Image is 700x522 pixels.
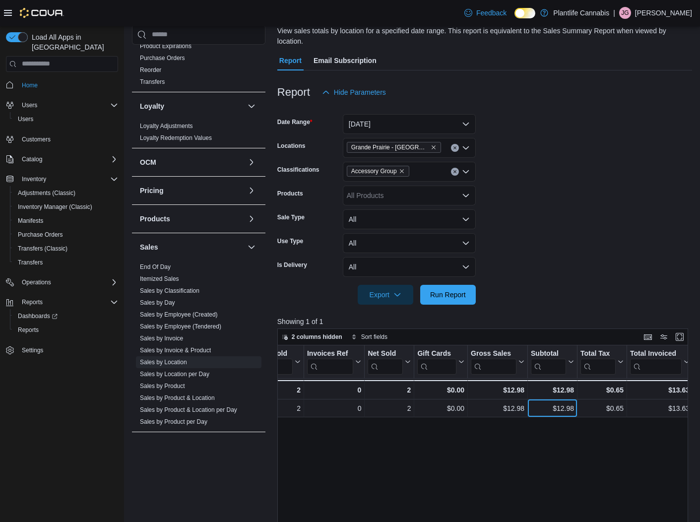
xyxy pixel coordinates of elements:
span: End Of Day [140,263,171,271]
span: Transfers [18,259,43,266]
span: Transfers [14,257,118,268]
span: Adjustments (Classic) [18,189,75,197]
span: Hide Parameters [334,87,386,97]
button: Hide Parameters [318,82,390,102]
button: Pricing [246,185,257,196]
span: Sales by Employee (Tendered) [140,323,221,330]
span: Users [14,113,118,125]
span: Catalog [22,155,42,163]
span: Inventory [22,175,46,183]
button: Sort fields [347,331,391,343]
span: Purchase Orders [140,54,185,62]
p: Showing 1 of 1 [277,317,692,326]
a: Sales by Invoice & Product [140,347,211,354]
a: End Of Day [140,263,171,270]
a: Transfers (Classic) [14,243,71,255]
a: Loyalty Adjustments [140,123,193,130]
button: Users [2,98,122,112]
button: OCM [140,157,244,167]
div: Subtotal [531,349,566,374]
a: Inventory Manager (Classic) [14,201,96,213]
button: Operations [18,276,55,288]
button: Sales [140,242,244,252]
div: Julia Gregoire [619,7,631,19]
button: Catalog [2,152,122,166]
button: Enter fullscreen [674,331,686,343]
a: Sales by Classification [140,287,199,294]
span: Reports [14,324,118,336]
span: Itemized Sales [140,275,179,283]
button: All [343,209,476,229]
div: 2 [242,384,300,396]
div: 2 [368,402,411,414]
span: Manifests [14,215,118,227]
span: 2 columns hidden [292,333,342,341]
button: 2 columns hidden [278,331,346,343]
button: Users [18,99,41,111]
button: Reports [18,296,47,308]
div: Sales [132,261,265,432]
a: Transfers [140,78,165,85]
a: Loyalty Redemption Values [140,134,212,141]
div: 0 [307,384,361,396]
img: Cova [20,8,64,18]
button: Subtotal [531,349,574,374]
span: Report [279,51,302,70]
a: Dashboards [10,309,122,323]
span: Export [364,285,407,305]
span: Adjustments (Classic) [14,187,118,199]
span: Purchase Orders [18,231,63,239]
span: Sales by Day [140,299,175,307]
span: Sales by Classification [140,287,199,295]
div: Invoices Ref [307,349,353,358]
a: Home [18,79,42,91]
a: Users [14,113,37,125]
div: 2 [368,384,411,396]
span: Transfers [140,78,165,86]
span: Sales by Location [140,358,187,366]
a: Feedback [460,3,510,23]
span: Home [18,79,118,91]
h3: Pricing [140,186,163,196]
div: Net Sold [368,349,403,374]
a: Dashboards [14,310,62,322]
a: Sales by Product & Location per Day [140,406,237,413]
a: Purchase Orders [14,229,67,241]
div: $0.65 [580,402,624,414]
button: Inventory [2,172,122,186]
button: Adjustments (Classic) [10,186,122,200]
label: Is Delivery [277,261,307,269]
h3: Loyalty [140,101,164,111]
div: $12.98 [531,384,574,396]
span: Sort fields [361,333,387,341]
div: Gift Cards [417,349,456,358]
button: Remove Grande Prairie - Cobblestone from selection in this group [431,144,437,150]
span: Purchase Orders [14,229,118,241]
span: Reports [18,296,118,308]
span: Manifests [18,217,43,225]
button: All [343,257,476,277]
span: Sales by Product per Day [140,418,207,426]
div: Invoices Sold [242,349,292,358]
a: Transfers [14,257,47,268]
button: Invoices Ref [307,349,361,374]
div: 0 [307,402,361,414]
button: Total Invoiced [630,349,690,374]
span: Settings [18,344,118,356]
span: Operations [18,276,118,288]
span: Sales by Product [140,382,185,390]
button: Open list of options [462,192,470,199]
button: Clear input [451,168,459,176]
button: Gross Sales [471,349,524,374]
div: 2 [242,402,300,414]
label: Sale Type [277,213,305,221]
p: Plantlife Cannabis [553,7,609,19]
a: Sales by Product & Location [140,394,215,401]
button: Transfers (Classic) [10,242,122,256]
span: Dashboards [14,310,118,322]
button: Gift Cards [417,349,464,374]
button: Customers [2,132,122,146]
button: Reports [2,295,122,309]
a: Reports [14,324,43,336]
div: View sales totals by location for a specified date range. This report is equivalent to the Sales ... [277,26,687,47]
